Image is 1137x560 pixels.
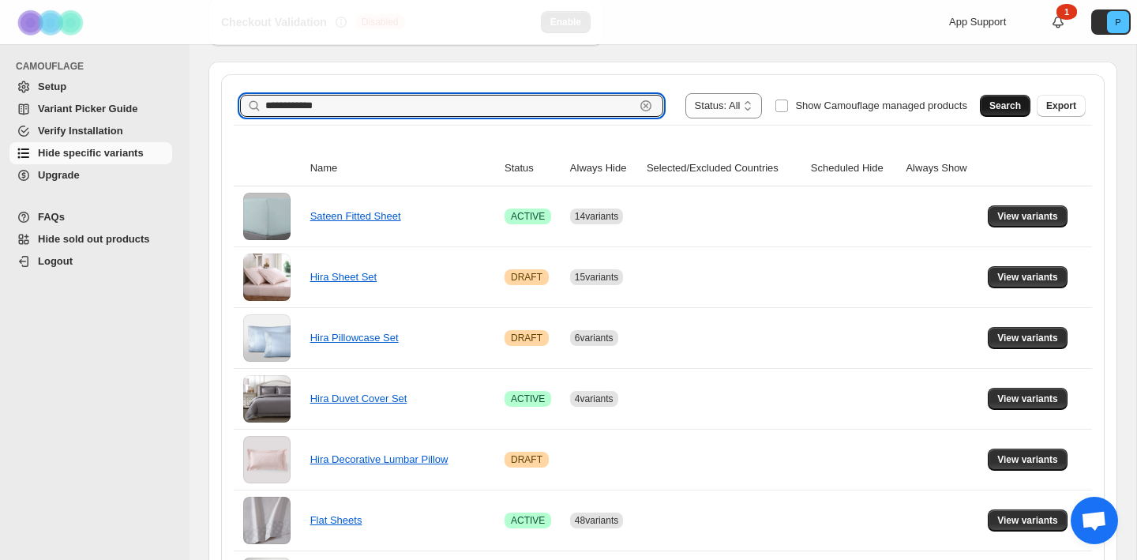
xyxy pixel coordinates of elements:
a: Setup [9,76,172,98]
button: View variants [988,266,1068,288]
img: Camouflage [13,1,92,44]
span: DRAFT [511,271,542,284]
span: DRAFT [511,453,542,466]
button: View variants [988,509,1068,532]
th: Always Hide [565,151,642,186]
span: Avatar with initials P [1107,11,1129,33]
span: Search [989,100,1021,112]
span: Variant Picker Guide [38,103,137,115]
div: 1 [1056,4,1077,20]
button: Search [980,95,1030,117]
a: Logout [9,250,172,272]
span: ACTIVE [511,514,545,527]
span: Hide sold out products [38,233,150,245]
a: Hira Decorative Lumbar Pillow [310,453,448,465]
button: Export [1037,95,1086,117]
span: 4 variants [575,393,614,404]
span: Export [1046,100,1076,112]
button: Clear [638,98,654,114]
span: View variants [997,393,1058,405]
button: View variants [988,388,1068,410]
th: Status [500,151,565,186]
span: CAMOUFLAGE [16,60,178,73]
button: View variants [988,449,1068,471]
span: FAQs [38,211,65,223]
a: Hira Duvet Cover Set [310,393,407,404]
span: 6 variants [575,333,614,344]
div: Open chat [1071,497,1118,544]
span: View variants [997,514,1058,527]
img: Hira Decorative Lumbar Pillow [243,436,291,483]
img: Hira Duvet Cover Set [243,375,291,423]
span: View variants [997,332,1058,344]
a: Flat Sheets [310,514,362,526]
span: 15 variants [575,272,618,283]
a: Hide sold out products [9,228,172,250]
span: ACTIVE [511,210,545,223]
span: 48 variants [575,515,618,526]
span: View variants [997,271,1058,284]
a: Upgrade [9,164,172,186]
span: Verify Installation [38,125,123,137]
th: Always Show [901,151,983,186]
th: Scheduled Hide [806,151,902,186]
text: P [1115,17,1120,27]
span: Show Camouflage managed products [795,100,967,111]
span: 14 variants [575,211,618,222]
a: Verify Installation [9,120,172,142]
span: ACTIVE [511,393,545,405]
th: Selected/Excluded Countries [642,151,806,186]
a: 1 [1050,14,1066,30]
img: Hira Pillowcase Set [243,314,291,362]
span: Upgrade [38,169,80,181]
img: Flat Sheets [243,497,291,544]
button: View variants [988,205,1068,227]
a: Hira Pillowcase Set [310,332,399,344]
span: Setup [38,81,66,92]
button: Avatar with initials P [1091,9,1131,35]
a: Sateen Fitted Sheet [310,210,401,222]
th: Name [306,151,500,186]
span: Logout [38,255,73,267]
a: Hira Sheet Set [310,271,377,283]
a: Hide specific variants [9,142,172,164]
img: Sateen Fitted Sheet [243,193,291,240]
img: Hira Sheet Set [243,254,291,301]
a: FAQs [9,206,172,228]
span: Hide specific variants [38,147,144,159]
button: View variants [988,327,1068,349]
a: Variant Picker Guide [9,98,172,120]
span: View variants [997,453,1058,466]
span: App Support [949,16,1006,28]
span: DRAFT [511,332,542,344]
span: View variants [997,210,1058,223]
